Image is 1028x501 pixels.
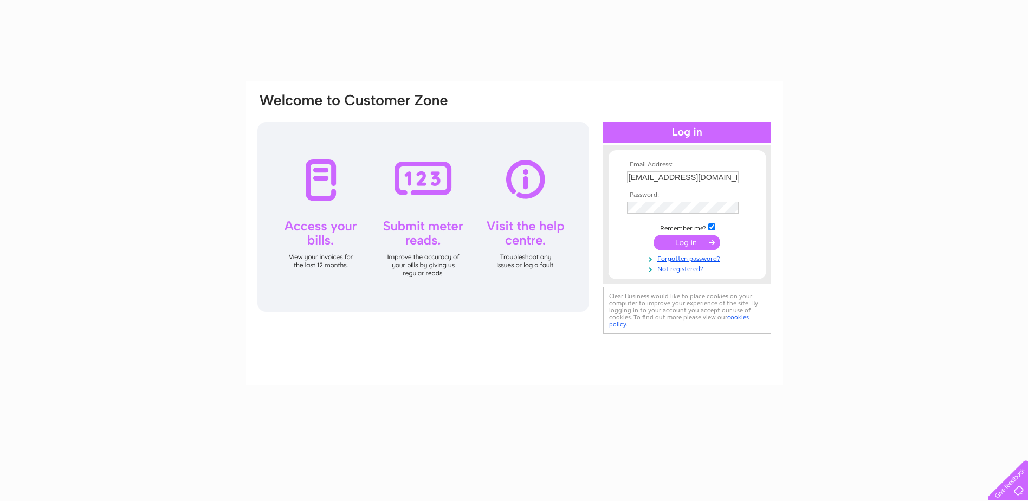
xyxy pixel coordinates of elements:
a: Not registered? [627,263,750,273]
a: cookies policy [609,313,749,328]
td: Remember me? [624,222,750,233]
a: Forgotten password? [627,253,750,263]
th: Email Address: [624,161,750,169]
input: Submit [654,235,720,250]
th: Password: [624,191,750,199]
div: Clear Business would like to place cookies on your computer to improve your experience of the sit... [603,287,771,334]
